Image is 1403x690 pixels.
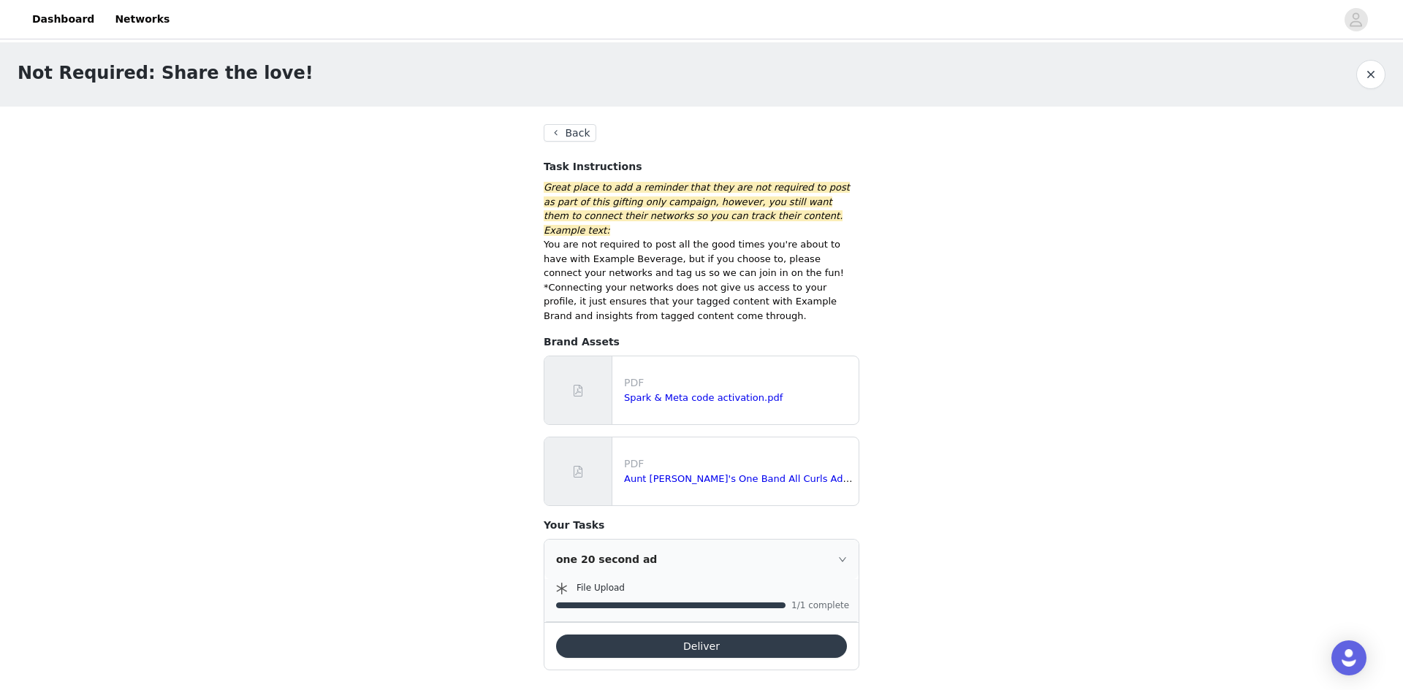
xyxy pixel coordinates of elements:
a: Networks [106,3,178,36]
h4: Brand Assets [544,334,859,350]
i: icon: right [838,555,847,564]
em: Great place to add a reminder that they are not required to post as part of this gifting only cam... [544,182,850,236]
span: 1/1 complete [791,601,850,610]
button: Back [544,124,596,142]
a: Spark & Meta code activation.pdf [624,392,783,403]
div: Open Intercom Messenger [1331,640,1366,675]
div: icon: rightone 20 second ad [544,540,859,579]
h4: Your Tasks [544,518,859,533]
a: Aunt [PERSON_NAME]'s One Band All Curls Ad Brief (1).pdf [624,473,903,484]
p: You are not required to post all the good times you're about to have with Example Beverage, but i... [544,237,859,323]
p: PDF [624,375,853,391]
a: Dashboard [23,3,103,36]
div: avatar [1349,8,1363,31]
h1: Not Required: Share the love! [18,60,313,86]
p: PDF [624,456,853,472]
h4: Task Instructions [544,159,859,175]
span: File Upload [577,583,625,593]
button: Deliver [556,635,847,658]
